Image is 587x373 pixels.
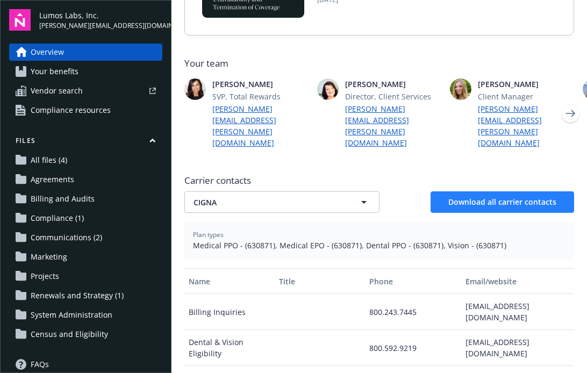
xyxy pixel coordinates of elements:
span: Compliance resources [31,102,111,119]
a: Overview [9,44,162,61]
span: Billing and Audits [31,190,95,207]
div: Title [279,276,361,287]
span: FAQs [31,356,49,373]
span: Communications (2) [31,229,102,246]
a: Your benefits [9,63,162,80]
span: System Administration [31,306,112,324]
a: Vendor search [9,82,162,99]
span: [PERSON_NAME] [345,78,441,90]
button: CIGNA [184,191,380,213]
span: Your team [184,57,574,70]
div: Phone [369,276,457,287]
span: [PERSON_NAME] [212,78,309,90]
img: photo [317,78,339,100]
img: photo [450,78,471,100]
div: Email/website [466,276,570,287]
button: Email/website [461,268,574,294]
span: All files (4) [31,152,67,169]
img: navigator-logo.svg [9,9,31,31]
span: CIGNA [194,197,341,208]
a: [PERSON_NAME][EMAIL_ADDRESS][PERSON_NAME][DOMAIN_NAME] [478,103,574,148]
button: Title [275,268,365,294]
span: Overview [31,44,64,61]
a: [PERSON_NAME][EMAIL_ADDRESS][PERSON_NAME][DOMAIN_NAME] [212,103,309,148]
a: FAQs [9,356,162,373]
a: Renewals and Strategy (1) [9,287,162,304]
button: Download all carrier contacts [431,191,574,213]
span: [PERSON_NAME] [478,78,574,90]
span: Plan types [193,230,565,240]
button: Lumos Labs, Inc.[PERSON_NAME][EMAIL_ADDRESS][DOMAIN_NAME] [39,9,162,31]
a: Projects [9,268,162,285]
img: photo [184,78,206,100]
span: Download all carrier contacts [448,197,556,207]
span: Director, Client Services [345,91,441,102]
button: Files [9,136,162,149]
a: Agreements [9,171,162,188]
a: Next [562,105,579,122]
div: Billing Inquiries [184,294,275,330]
span: Marketing [31,248,67,266]
a: System Administration [9,306,162,324]
button: Phone [365,268,461,294]
span: Agreements [31,171,74,188]
a: [PERSON_NAME][EMAIL_ADDRESS][PERSON_NAME][DOMAIN_NAME] [345,103,441,148]
a: Census and Eligibility [9,326,162,343]
span: Lumos Labs, Inc. [39,10,162,21]
span: Compliance (1) [31,210,84,227]
a: Communications (2) [9,229,162,246]
a: Marketing [9,248,162,266]
span: Projects [31,268,59,285]
a: Compliance (1) [9,210,162,227]
span: SVP, Total Rewards [212,91,309,102]
div: 800.592.9219 [365,330,461,366]
button: Name [184,268,275,294]
span: Client Manager [478,91,574,102]
div: [EMAIL_ADDRESS][DOMAIN_NAME] [461,330,574,366]
a: All files (4) [9,152,162,169]
span: Renewals and Strategy (1) [31,287,124,304]
div: [EMAIL_ADDRESS][DOMAIN_NAME] [461,294,574,330]
span: Your benefits [31,63,78,80]
span: [PERSON_NAME][EMAIL_ADDRESS][DOMAIN_NAME] [39,21,162,31]
span: Census and Eligibility [31,326,108,343]
span: Carrier contacts [184,174,574,187]
div: Dental & Vision Eligibility [184,330,275,366]
a: Billing and Audits [9,190,162,207]
span: Medical PPO - (630871), Medical EPO - (630871), Dental PPO - (630871), Vision - (630871) [193,240,565,251]
div: Name [189,276,270,287]
span: Vendor search [31,82,83,99]
div: 800.243.7445 [365,294,461,330]
a: Compliance resources [9,102,162,119]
